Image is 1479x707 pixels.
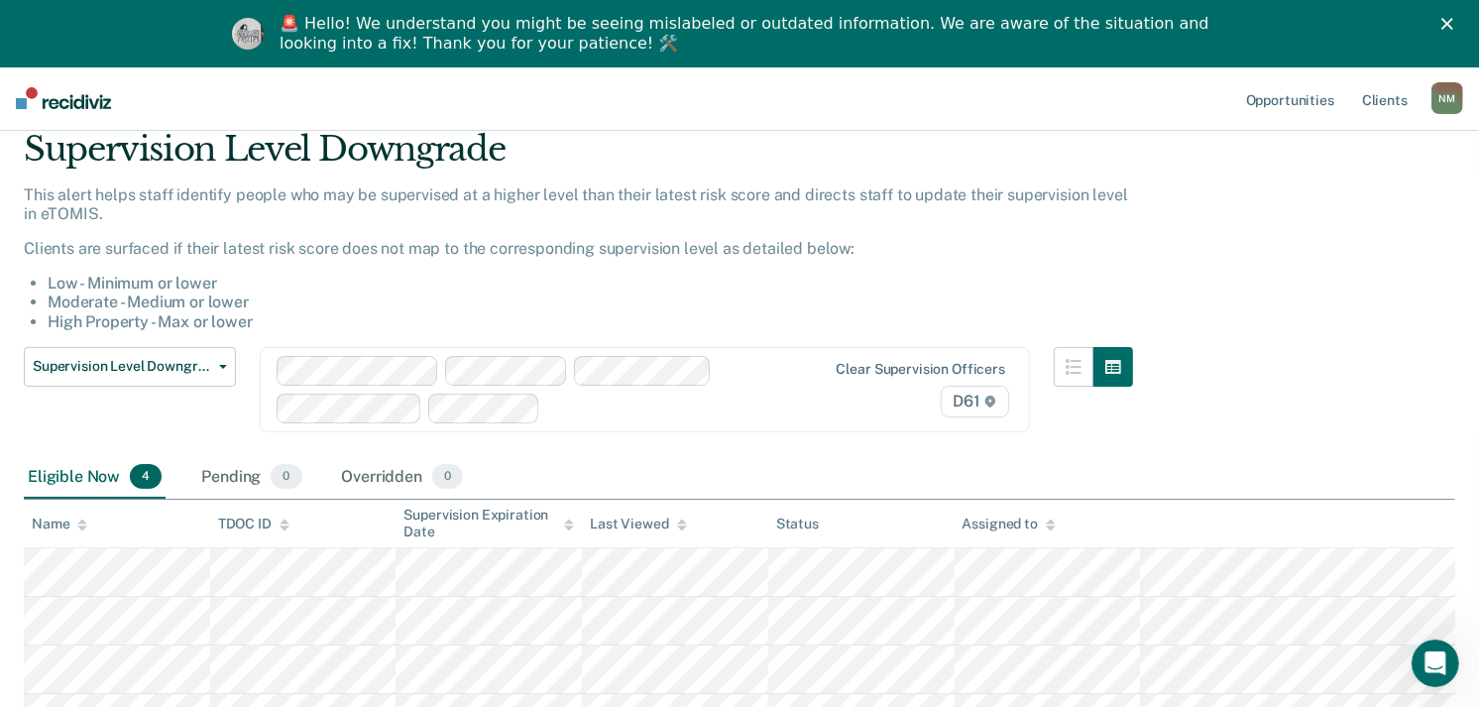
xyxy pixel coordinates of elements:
li: High Property - Max or lower [48,312,1133,331]
div: Clear supervision officers [837,361,1005,378]
div: Overridden0 [338,456,468,500]
div: Name [32,516,87,532]
a: Clients [1358,66,1412,130]
span: D61 [941,386,1009,417]
span: 0 [271,464,301,490]
button: NM [1431,82,1463,114]
div: Eligible Now4 [24,456,166,500]
img: Recidiviz [16,87,111,109]
span: 4 [130,464,162,490]
div: TDOC ID [218,516,289,532]
div: Supervision Expiration Date [403,507,574,540]
div: Supervision Level Downgrade [24,129,1133,185]
div: Last Viewed [590,516,686,532]
div: Status [776,516,819,532]
div: Pending0 [197,456,305,500]
li: Low - Minimum or lower [48,274,1133,293]
p: Clients are surfaced if their latest risk score does not map to the corresponding supervision lev... [24,239,1133,258]
span: 0 [432,464,463,490]
div: N M [1431,82,1463,114]
button: Supervision Level Downgrade [24,347,236,387]
div: 🚨 Hello! We understand you might be seeing mislabeled or outdated information. We are aware of th... [280,14,1215,54]
p: This alert helps staff identify people who may be supervised at a higher level than their latest ... [24,185,1133,223]
div: Close [1441,18,1461,30]
iframe: Intercom live chat [1412,640,1459,687]
a: Opportunities [1242,66,1338,130]
img: Profile image for Kim [232,18,264,50]
div: Assigned to [963,516,1056,532]
span: Supervision Level Downgrade [33,358,211,375]
li: Moderate - Medium or lower [48,293,1133,311]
